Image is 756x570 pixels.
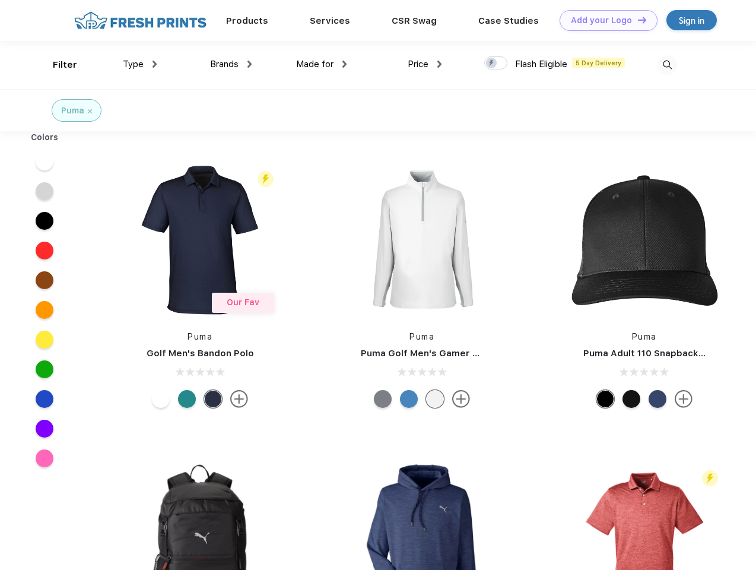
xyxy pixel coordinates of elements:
[153,61,157,68] img: dropdown.png
[666,10,717,30] a: Sign in
[679,14,704,27] div: Sign in
[343,161,501,319] img: func=resize&h=266
[247,61,252,68] img: dropdown.png
[572,58,625,68] span: 5 Day Delivery
[515,59,567,69] span: Flash Eligible
[147,348,254,359] a: Golf Men's Bandon Polo
[596,390,614,408] div: Pma Blk Pma Blk
[71,10,210,31] img: fo%20logo%202.webp
[204,390,222,408] div: Navy Blazer
[310,15,350,26] a: Services
[121,161,279,319] img: func=resize&h=266
[53,58,77,72] div: Filter
[566,161,723,319] img: func=resize&h=266
[409,332,434,341] a: Puma
[230,390,248,408] img: more.svg
[452,390,470,408] img: more.svg
[392,15,437,26] a: CSR Swag
[675,390,693,408] img: more.svg
[226,15,268,26] a: Products
[374,390,392,408] div: Quiet Shade
[657,55,677,75] img: desktop_search.svg
[227,297,259,307] span: Our Fav
[437,61,441,68] img: dropdown.png
[426,390,444,408] div: Bright White
[622,390,640,408] div: Pma Blk with Pma Blk
[408,59,428,69] span: Price
[88,109,92,113] img: filter_cancel.svg
[632,332,657,341] a: Puma
[400,390,418,408] div: Bright Cobalt
[152,390,170,408] div: Bright White
[210,59,239,69] span: Brands
[571,15,632,26] div: Add your Logo
[22,131,68,144] div: Colors
[361,348,548,359] a: Puma Golf Men's Gamer Golf Quarter-Zip
[702,470,718,486] img: flash_active_toggle.svg
[178,390,196,408] div: Green Lagoon
[258,171,274,187] img: flash_active_toggle.svg
[342,61,347,68] img: dropdown.png
[123,59,144,69] span: Type
[188,332,212,341] a: Puma
[296,59,333,69] span: Made for
[61,104,84,117] div: Puma
[638,17,646,23] img: DT
[649,390,666,408] div: Peacoat with Qut Shd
